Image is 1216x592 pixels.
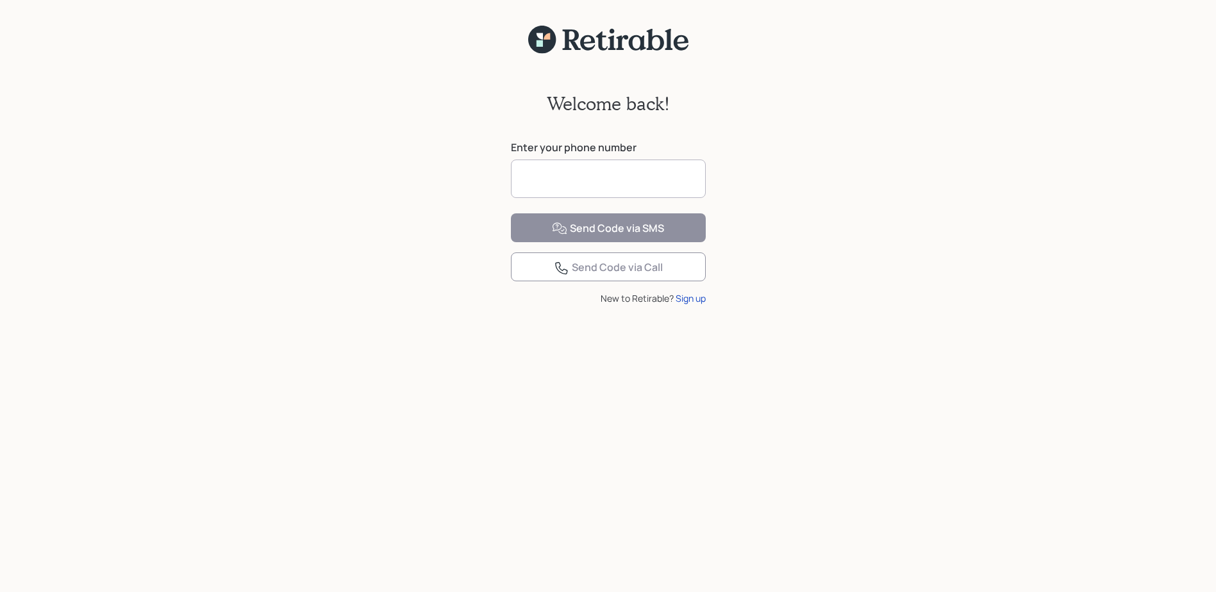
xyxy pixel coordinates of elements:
button: Send Code via Call [511,252,706,281]
label: Enter your phone number [511,140,706,154]
div: Send Code via Call [554,260,663,275]
h2: Welcome back! [547,93,670,115]
div: New to Retirable? [511,292,706,305]
button: Send Code via SMS [511,213,706,242]
div: Send Code via SMS [552,221,664,236]
div: Sign up [676,292,706,305]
